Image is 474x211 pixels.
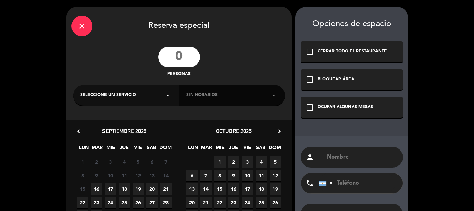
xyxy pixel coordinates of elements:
[119,144,130,155] span: JUE
[242,144,253,155] span: VIE
[186,170,198,181] span: 6
[160,183,172,195] span: 21
[269,144,280,155] span: DOM
[77,170,88,181] span: 8
[78,22,86,30] i: close
[160,156,172,168] span: 7
[119,197,130,208] span: 25
[146,197,158,208] span: 27
[214,170,226,181] span: 8
[201,144,212,155] span: MAR
[256,170,267,181] span: 11
[158,47,200,67] input: 0
[306,103,314,112] i: check_box_outline_blank
[306,75,314,84] i: check_box_outline_blank
[255,144,266,155] span: SAB
[133,197,144,208] span: 26
[133,170,144,181] span: 12
[256,156,267,168] span: 4
[319,173,395,193] input: Teléfono
[160,197,172,208] span: 28
[105,197,116,208] span: 24
[105,144,117,155] span: MIE
[242,183,253,195] span: 17
[186,183,198,195] span: 13
[80,92,136,99] span: Seleccione un servicio
[228,144,239,155] span: JUE
[214,197,226,208] span: 22
[256,183,267,195] span: 18
[133,183,144,195] span: 19
[242,197,253,208] span: 24
[200,197,212,208] span: 21
[306,48,314,56] i: check_box_outline_blank
[167,71,191,78] span: personas
[319,173,335,193] div: Argentina: +54
[133,156,144,168] span: 5
[77,183,88,195] span: 15
[186,92,218,99] span: Sin horarios
[119,183,130,195] span: 18
[66,7,292,43] div: Reserva especial
[146,144,157,155] span: SAB
[105,183,116,195] span: 17
[77,197,88,208] span: 22
[146,156,158,168] span: 6
[105,156,116,168] span: 3
[119,156,130,168] span: 4
[78,144,90,155] span: LUN
[276,128,283,135] i: chevron_right
[270,156,281,168] span: 5
[92,144,103,155] span: MAR
[214,156,226,168] span: 1
[228,197,239,208] span: 23
[270,170,281,181] span: 12
[146,183,158,195] span: 20
[216,128,252,135] span: octubre 2025
[102,128,146,135] span: septiembre 2025
[159,144,171,155] span: DOM
[146,170,158,181] span: 13
[163,91,172,99] i: arrow_drop_down
[318,76,354,83] div: BLOQUEAR ÁREA
[91,156,102,168] span: 2
[186,197,198,208] span: 20
[132,144,144,155] span: VIE
[318,104,373,111] div: OCUPAR ALGUNAS MESAS
[77,156,88,168] span: 1
[187,144,199,155] span: LUN
[270,197,281,208] span: 26
[228,183,239,195] span: 16
[270,183,281,195] span: 19
[105,170,116,181] span: 10
[242,170,253,181] span: 10
[306,153,314,161] i: person
[75,128,82,135] i: chevron_left
[306,179,314,187] i: phone
[200,183,212,195] span: 14
[200,170,212,181] span: 7
[228,170,239,181] span: 9
[326,152,398,162] input: Nombre
[214,183,226,195] span: 15
[318,48,387,55] div: CERRAR TODO EL RESTAURANTE
[256,197,267,208] span: 25
[91,197,102,208] span: 23
[242,156,253,168] span: 3
[91,170,102,181] span: 9
[119,170,130,181] span: 11
[270,91,278,99] i: arrow_drop_down
[301,19,403,29] div: Opciones de espacio
[91,183,102,195] span: 16
[160,170,172,181] span: 14
[228,156,239,168] span: 2
[214,144,226,155] span: MIE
